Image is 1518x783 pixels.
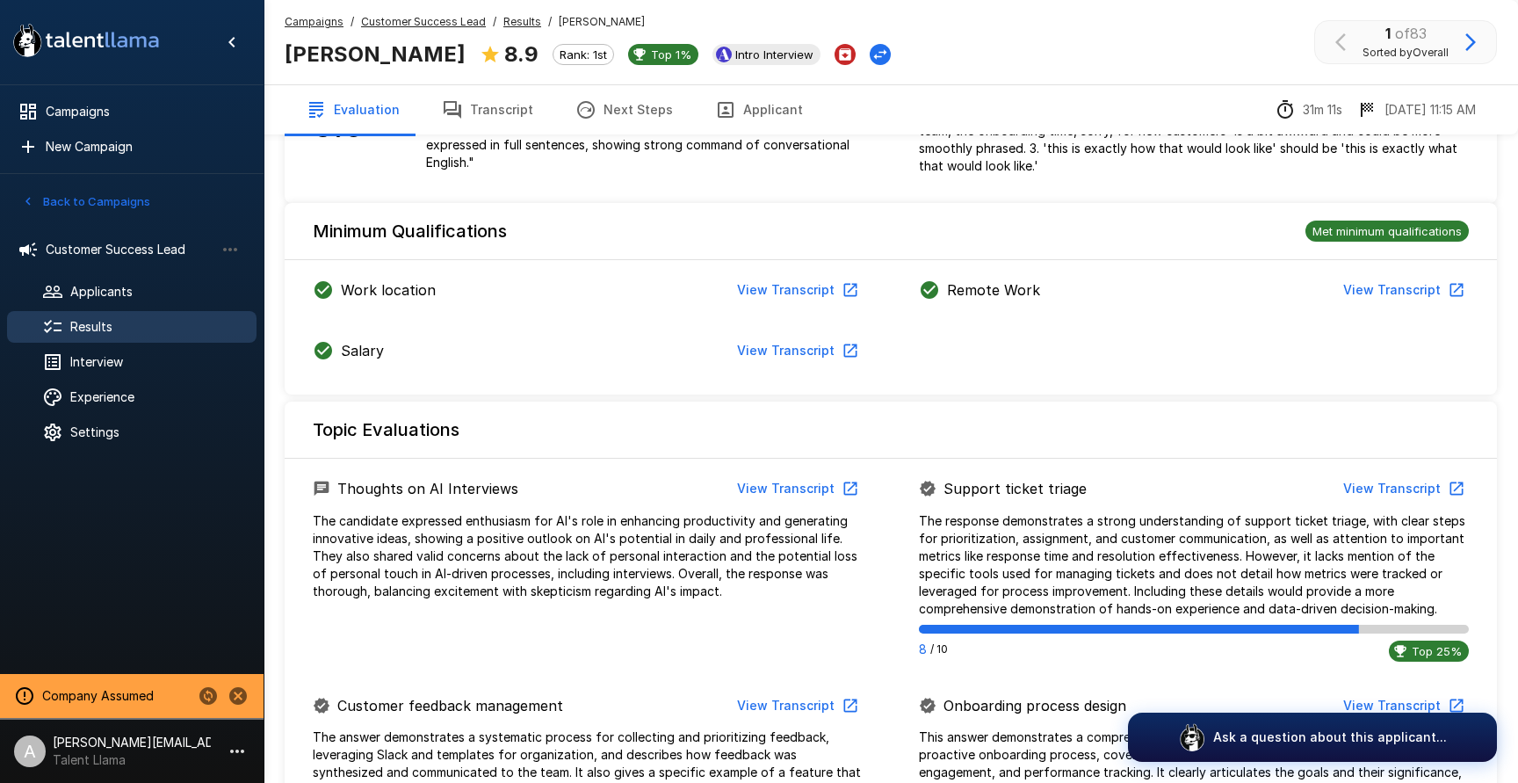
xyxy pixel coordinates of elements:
p: Thoughts on AI Interviews [337,478,518,499]
img: ashbyhq_logo.jpeg [716,47,732,62]
span: Rank: 1st [553,47,613,62]
p: 8 [919,641,927,658]
span: / [493,13,496,31]
p: Salary [341,340,384,361]
button: Evaluation [285,85,421,134]
u: Campaigns [285,15,343,28]
p: Customer feedback management [337,695,563,716]
div: The date and time when the interview was completed [1356,99,1476,120]
span: Top 1% [644,47,698,62]
button: Applicant [694,85,824,134]
p: 31m 11s [1303,101,1342,119]
h6: Topic Evaluations [313,416,459,444]
span: Intro Interview [728,47,820,62]
button: Transcript [421,85,554,134]
button: View Transcript [1336,690,1469,722]
button: Next Steps [554,85,694,134]
p: Onboarding process design [943,695,1126,716]
span: / 10 [930,641,948,658]
div: The time between starting and completing the interview [1275,99,1342,120]
span: / [351,13,354,31]
b: [PERSON_NAME] [285,41,466,67]
span: [PERSON_NAME] [559,13,645,31]
u: Customer Success Lead [361,15,486,28]
p: Ask a question about this applicant... [1213,729,1447,746]
button: Ask a question about this applicant... [1128,713,1497,762]
p: Remote Work [947,279,1040,301]
p: Work location [341,279,436,301]
div: View profile in Ashby [712,44,820,65]
button: View Transcript [730,473,863,505]
button: View Transcript [1336,473,1469,505]
h6: Minimum Qualifications [313,217,507,245]
b: 1 [1385,25,1391,42]
span: Sorted by Overall [1363,44,1449,62]
button: Change Stage [870,44,891,65]
u: Results [503,15,541,28]
p: The response demonstrates a strong understanding of support ticket triage, with clear steps for p... [919,512,1469,618]
span: Top 25% [1405,644,1469,658]
button: View Transcript [730,690,863,722]
p: 1. 'helped be more productive' should be 'helped me be more productive.' 2. 'the onboarding team,... [919,105,1469,175]
p: Support ticket triage [943,478,1087,499]
span: of 83 [1395,25,1427,42]
span: Met minimum qualifications [1305,224,1469,238]
p: The candidate expressed enthusiasm for AI's role in enhancing productivity and generating innovat... [313,512,863,600]
b: 8.9 [504,41,539,67]
span: / [548,13,552,31]
img: logo_glasses@2x.png [1178,723,1206,751]
p: [DATE] 11:15 AM [1384,101,1476,119]
button: Archive Applicant [835,44,856,65]
button: View Transcript [1336,274,1469,307]
button: View Transcript [730,335,863,367]
button: View Transcript [730,274,863,307]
